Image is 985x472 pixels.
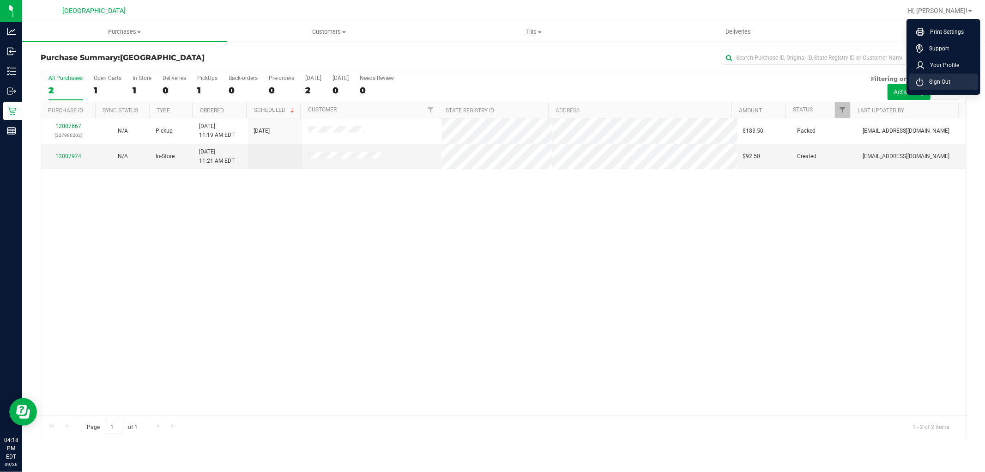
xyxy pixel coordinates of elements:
[548,102,731,118] th: Address
[798,127,816,135] span: Packed
[925,61,959,70] span: Your Profile
[63,7,126,15] span: [GEOGRAPHIC_DATA]
[743,127,764,135] span: $183.50
[924,77,950,86] span: Sign Out
[360,85,394,96] div: 0
[199,122,235,140] span: [DATE] 11:19 AM EDT
[7,67,16,76] inline-svg: Inventory
[41,54,349,62] h3: Purchase Summary:
[133,75,151,81] div: In Store
[871,75,931,82] span: Filtering on status:
[905,420,957,434] span: 1 - 2 of 2 items
[722,51,906,65] input: Search Purchase ID, Original ID, State Registry ID or Customer Name...
[909,74,978,90] li: Sign Out
[22,28,227,36] span: Purchases
[227,28,431,36] span: Customers
[269,75,294,81] div: Pre-orders
[120,53,205,62] span: [GEOGRAPHIC_DATA]
[118,153,128,159] span: Not Applicable
[305,75,321,81] div: [DATE]
[7,126,16,135] inline-svg: Reports
[48,85,83,96] div: 2
[332,75,349,81] div: [DATE]
[432,28,635,36] span: Tills
[743,152,761,161] span: $92.50
[118,127,128,135] button: N/A
[254,107,296,113] a: Scheduled
[79,420,145,434] span: Page of 1
[200,107,224,114] a: Ordered
[713,28,763,36] span: Deliveries
[118,152,128,161] button: N/A
[916,44,974,53] a: Support
[103,107,138,114] a: Sync Status
[7,27,16,36] inline-svg: Analytics
[888,84,931,100] button: Active only
[163,75,186,81] div: Deliveries
[229,75,258,81] div: Back-orders
[793,106,813,113] a: Status
[197,85,218,96] div: 1
[199,147,235,165] span: [DATE] 11:21 AM EDT
[446,107,494,114] a: State Registry ID
[269,85,294,96] div: 0
[798,152,817,161] span: Created
[156,127,173,135] span: Pickup
[863,152,949,161] span: [EMAIL_ADDRESS][DOMAIN_NAME]
[9,398,37,426] iframe: Resource center
[157,107,170,114] a: Type
[4,436,18,461] p: 04:18 PM EDT
[48,75,83,81] div: All Purchases
[163,85,186,96] div: 0
[22,22,227,42] a: Purchases
[835,102,850,118] a: Filter
[332,85,349,96] div: 0
[55,153,81,159] a: 12007974
[227,22,431,42] a: Customers
[254,127,270,135] span: [DATE]
[925,27,964,37] span: Print Settings
[423,102,438,118] a: Filter
[360,75,394,81] div: Needs Review
[305,85,321,96] div: 2
[94,85,121,96] div: 1
[156,152,175,161] span: In-Store
[7,106,16,116] inline-svg: Retail
[118,128,128,134] span: Not Applicable
[907,7,967,14] span: Hi, [PERSON_NAME]!
[863,127,949,135] span: [EMAIL_ADDRESS][DOMAIN_NAME]
[636,22,840,42] a: Deliveries
[739,107,762,114] a: Amount
[47,131,90,140] p: (327986202)
[308,106,337,113] a: Customer
[431,22,636,42] a: Tills
[229,85,258,96] div: 0
[4,461,18,468] p: 09/26
[7,47,16,56] inline-svg: Inbound
[133,85,151,96] div: 1
[7,86,16,96] inline-svg: Outbound
[858,107,905,114] a: Last Updated By
[55,123,81,129] a: 12007667
[197,75,218,81] div: PickUps
[48,107,83,114] a: Purchase ID
[94,75,121,81] div: Open Carts
[106,420,122,434] input: 1
[924,44,949,53] span: Support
